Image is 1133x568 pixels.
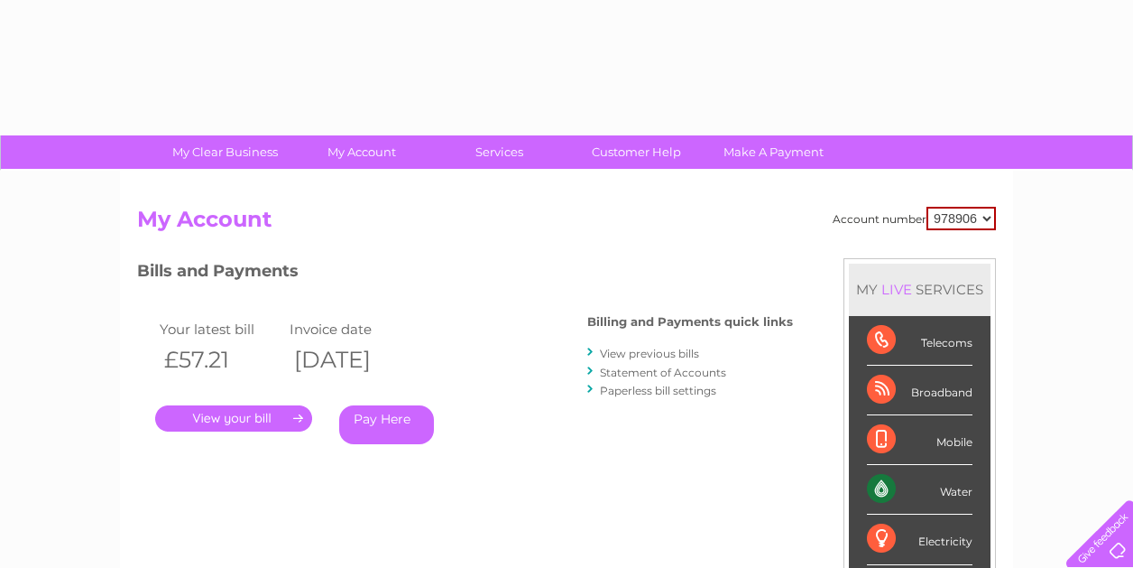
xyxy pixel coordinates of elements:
a: My Account [288,135,437,169]
td: Invoice date [285,317,415,341]
td: Your latest bill [155,317,285,341]
div: Telecoms [867,316,972,366]
a: View previous bills [600,347,699,360]
a: Customer Help [562,135,711,169]
h3: Bills and Payments [137,258,793,290]
a: My Clear Business [151,135,299,169]
div: Mobile [867,415,972,465]
div: Broadband [867,366,972,415]
div: Account number [833,207,996,230]
a: Statement of Accounts [600,366,726,379]
a: Pay Here [339,405,434,444]
div: Electricity [867,515,972,564]
h2: My Account [137,207,996,241]
div: Water [867,465,972,515]
h4: Billing and Payments quick links [587,315,793,329]
div: MY SERVICES [849,264,990,315]
a: Make A Payment [699,135,848,169]
a: Paperless bill settings [600,384,716,397]
a: Services [425,135,574,169]
th: £57.21 [155,341,285,378]
div: LIVE [878,281,916,298]
a: . [155,405,312,432]
th: [DATE] [285,341,415,378]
